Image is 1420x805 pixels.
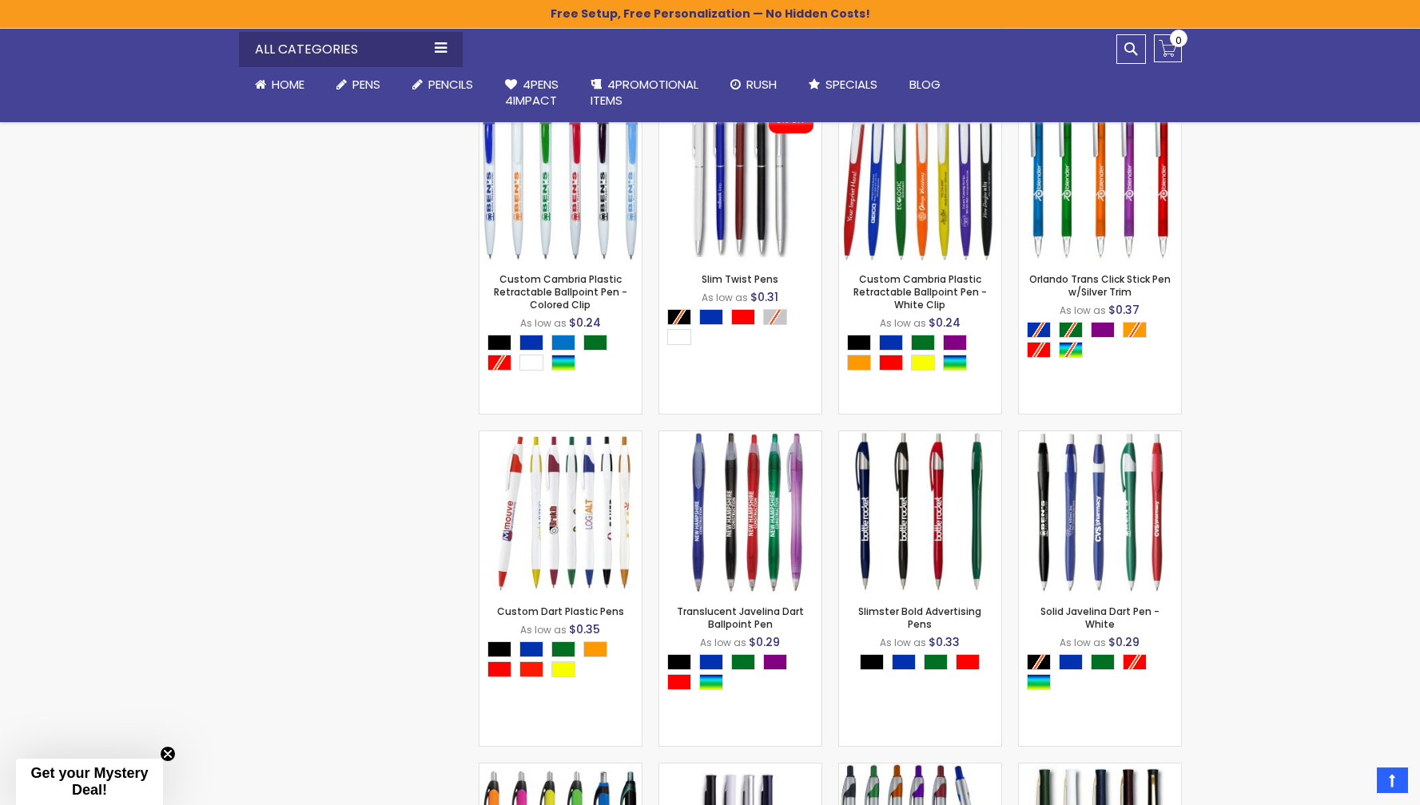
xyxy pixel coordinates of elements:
[479,763,642,776] a: Tropical Click Pen
[929,634,960,650] span: $0.33
[1027,654,1181,694] div: Select A Color
[911,355,935,371] div: Yellow
[505,76,559,109] span: 4Pens 4impact
[929,315,961,331] span: $0.24
[1027,674,1051,690] div: Assorted
[1029,272,1171,299] a: Orlando Trans Click Stick Pen w/Silver Trim
[583,335,607,351] div: Green
[839,430,1001,444] a: Slimster Bold Advertising Pens
[1019,431,1181,593] img: Solid Javelina Dart Pen - White
[847,355,871,371] div: Orange
[1040,605,1159,631] a: Solid Javelina Dart Pen - White
[1060,303,1106,317] span: As low as
[860,654,988,674] div: Select A Color
[1091,322,1115,338] div: Purple
[699,309,723,325] div: Blue
[16,759,163,805] div: Get your Mystery Deal!Close teaser
[591,76,698,109] span: 4PROMOTIONAL ITEMS
[839,431,1001,593] img: Slimster Bold Advertising Pens
[1175,33,1182,48] span: 0
[479,99,642,261] img: Custom Cambria Plastic Retractable Ballpoint Pen - Colored Clip
[1091,654,1115,670] div: Green
[911,335,935,351] div: Green
[1108,634,1140,650] span: $0.29
[497,605,624,618] a: Custom Dart Plastic Pens
[520,316,567,330] span: As low as
[479,431,642,593] img: Custom Dart Plastic Pens
[731,309,755,325] div: Red
[489,67,575,119] a: 4Pens4impact
[569,315,601,331] span: $0.24
[519,355,543,371] div: White
[956,654,980,670] div: Red
[551,335,575,351] div: Blue Light
[880,316,926,330] span: As low as
[702,291,748,304] span: As low as
[667,654,821,694] div: Select A Color
[839,99,1001,261] img: Custom Cambria Plastic Retractable Ballpoint Pen - White Clip
[428,76,473,93] span: Pencils
[551,641,575,657] div: Green
[893,67,957,102] a: Blog
[1027,322,1181,362] div: Select A Color
[519,661,543,677] div: Bright Red
[700,636,746,649] span: As low as
[272,76,304,93] span: Home
[239,32,463,67] div: All Categories
[909,76,941,93] span: Blog
[793,67,893,102] a: Specials
[750,289,778,305] span: $0.31
[659,99,821,261] img: Slim Twist Pens
[667,309,821,349] div: Select A Color
[659,430,821,444] a: Translucent Javelina Dart Ballpoint Pen
[551,661,575,677] div: Yellow
[487,641,642,681] div: Select A Color
[352,76,380,93] span: Pens
[714,67,793,102] a: Rush
[879,355,903,371] div: Red
[763,654,787,670] div: Purple
[880,636,926,649] span: As low as
[551,355,575,371] div: Assorted
[519,335,543,351] div: Blue
[583,641,607,657] div: Orange
[667,329,691,345] div: White
[699,654,723,670] div: Blue
[494,272,627,311] a: Custom Cambria Plastic Retractable Ballpoint Pen - Colored Clip
[396,67,489,102] a: Pencils
[731,654,755,670] div: Green
[520,623,567,636] span: As low as
[667,654,691,670] div: Black
[1019,99,1181,261] img: Orlando Trans Click Stick Pen w/Silver Trim
[853,272,987,311] a: Custom Cambria Plastic Retractable Ballpoint Pen - White Clip
[699,674,723,690] div: Assorted
[1154,34,1182,62] a: 0
[746,76,777,93] span: Rush
[924,654,948,670] div: Green
[659,431,821,593] img: Translucent Javelina Dart Ballpoint Pen
[847,335,871,351] div: Black
[943,335,967,351] div: Purple
[487,641,511,657] div: Black
[30,765,148,798] span: Get your Mystery Deal!
[1060,636,1106,649] span: As low as
[847,335,1001,375] div: Select A Color
[519,641,543,657] div: Blue
[487,335,511,351] div: Black
[320,67,396,102] a: Pens
[487,335,642,375] div: Select A Color
[487,661,511,677] div: Red
[677,605,804,631] a: Translucent Javelina Dart Ballpoint Pen
[575,67,714,119] a: 4PROMOTIONALITEMS
[839,763,1001,776] a: Slim Jen Silver Stylus
[1019,430,1181,444] a: Solid Javelina Dart Pen - White
[1108,302,1140,318] span: $0.37
[860,654,884,670] div: Black
[1019,763,1181,776] a: Angel Gold Twist Pen
[659,763,821,776] a: Angel Silver Twist Pens
[892,654,916,670] div: Blue
[858,605,981,631] a: Slimster Bold Advertising Pens
[1377,767,1408,793] a: Top
[943,355,967,371] div: Assorted
[702,272,778,286] a: Slim Twist Pens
